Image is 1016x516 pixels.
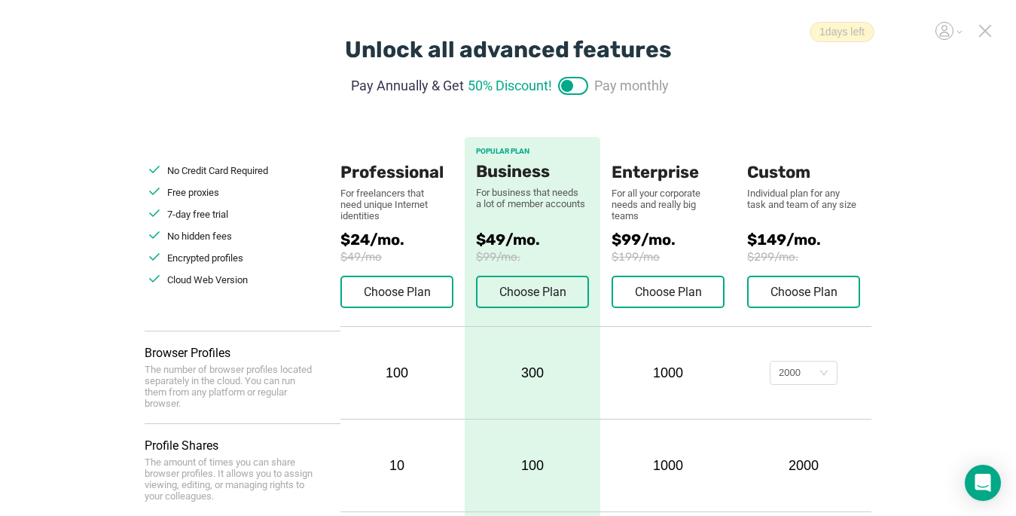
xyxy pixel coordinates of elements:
div: For business that needs [476,187,589,198]
div: Unlock all advanced features [345,36,672,63]
div: 100 [465,420,600,511]
span: No hidden fees [167,231,232,242]
button: Choose Plan [612,276,725,308]
div: Business [476,162,589,182]
button: Choose Plan [747,276,860,308]
span: $49/mo [340,250,465,264]
span: Pay monthly [594,75,669,96]
div: Profile Shares [145,438,340,453]
span: $149/mo. [747,231,871,249]
span: Cloud Web Version [167,274,248,285]
span: 50% Discount! [468,75,552,96]
div: 2000 [779,362,801,384]
span: $199/mo [612,250,747,264]
div: 2000 [747,458,860,474]
i: icon: down [819,368,828,379]
span: Encrypted profiles [167,252,243,264]
div: 300 [465,327,600,419]
div: For all your corporate needs and really big teams [612,188,725,221]
div: 100 [340,365,453,381]
span: 1 days left [810,22,874,42]
span: 7-day free trial [167,209,228,220]
div: Custom [747,137,860,182]
div: Individual plan for any task and team of any size [747,188,860,210]
span: $99/mo. [612,231,747,249]
div: POPULAR PLAN [476,147,589,156]
div: 10 [340,458,453,474]
div: a lot of member accounts [476,198,589,209]
span: $24/mo. [340,231,465,249]
span: No Credit Card Required [167,165,268,176]
span: Pay Annually & Get [351,75,464,96]
div: Enterprise [612,137,725,182]
button: Choose Plan [340,276,453,308]
span: $299/mo. [747,250,871,264]
span: $99/mo. [476,250,589,264]
div: Open Intercom Messenger [965,465,1001,501]
div: The number of browser profiles located separately in the cloud. You can run them from any platfor... [145,364,318,409]
div: 1000 [612,365,725,381]
span: $49/mo. [476,231,589,249]
div: Professional [340,137,453,182]
div: The amount of times you can share browser profiles. It allows you to assign viewing, editing, or ... [145,456,318,502]
div: Browser Profiles [145,346,340,360]
span: Free proxies [167,187,219,198]
div: For freelancers that need unique Internet identities [340,188,438,221]
div: 1000 [612,458,725,474]
button: Choose Plan [476,276,589,308]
